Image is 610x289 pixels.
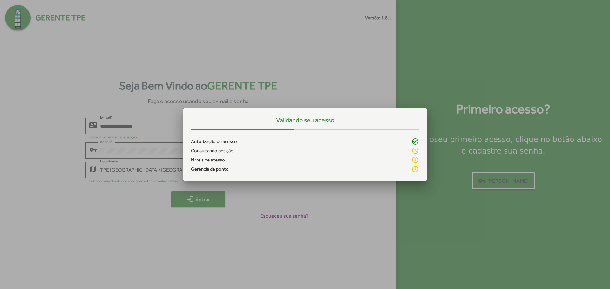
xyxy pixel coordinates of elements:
[191,166,229,173] span: Gerência de ponto
[191,138,237,145] span: Autorização de acesso
[411,147,419,154] mat-icon: schedule
[411,156,419,164] mat-icon: schedule
[191,147,234,154] span: Consultando petição
[191,116,419,124] h5: Validando seu acesso
[411,165,419,173] mat-icon: schedule
[191,156,225,164] span: Níveis de acesso
[411,138,419,145] mat-icon: check_circle_outline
